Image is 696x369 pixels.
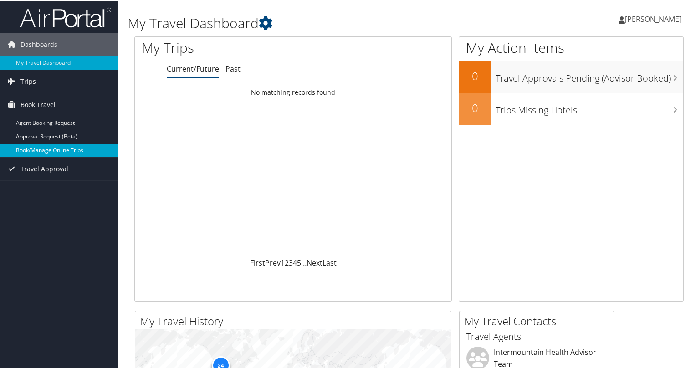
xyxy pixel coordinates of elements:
a: 2 [285,257,289,267]
a: 0Travel Approvals Pending (Advisor Booked) [459,60,683,92]
span: Travel Approval [20,157,68,179]
span: Trips [20,69,36,92]
a: First [250,257,265,267]
h1: My Action Items [459,37,683,56]
span: Dashboards [20,32,57,55]
a: Prev [265,257,281,267]
h1: My Travel Dashboard [128,13,503,32]
h2: My Travel Contacts [464,313,614,328]
a: 1 [281,257,285,267]
a: Next [307,257,322,267]
span: … [301,257,307,267]
a: 5 [297,257,301,267]
a: 3 [289,257,293,267]
a: 4 [293,257,297,267]
a: 0Trips Missing Hotels [459,92,683,124]
a: Current/Future [167,63,219,73]
span: [PERSON_NAME] [625,13,681,23]
h2: My Travel History [140,313,451,328]
td: No matching records found [135,83,451,100]
img: airportal-logo.png [20,6,111,27]
h2: 0 [459,67,491,83]
h3: Travel Agents [466,329,607,342]
a: Last [322,257,337,267]
a: [PERSON_NAME] [619,5,691,32]
h2: 0 [459,99,491,115]
h1: My Trips [142,37,313,56]
a: Past [225,63,241,73]
h3: Trips Missing Hotels [496,98,683,116]
h3: Travel Approvals Pending (Advisor Booked) [496,67,683,84]
span: Book Travel [20,92,56,115]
